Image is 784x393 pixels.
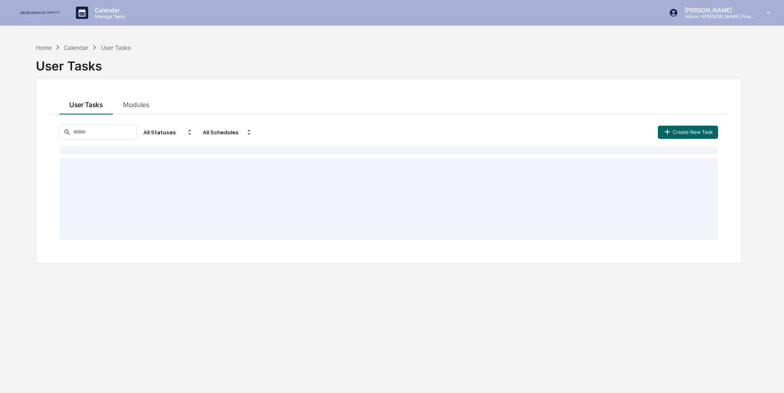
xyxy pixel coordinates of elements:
[140,126,196,139] div: All Statuses
[59,92,113,115] button: User Tasks
[36,44,52,51] div: Home
[113,92,160,115] button: Modules
[36,52,742,73] div: User Tasks
[20,9,59,17] img: logo
[658,126,718,139] button: Create New Task
[88,14,130,19] p: Manage Tasks
[64,44,88,51] div: Calendar
[678,14,755,19] p: Admin • [PERSON_NAME] Financial
[88,7,130,14] p: Calendar
[200,126,256,139] div: All Schedules
[678,7,755,14] p: [PERSON_NAME]
[101,44,131,51] div: User Tasks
